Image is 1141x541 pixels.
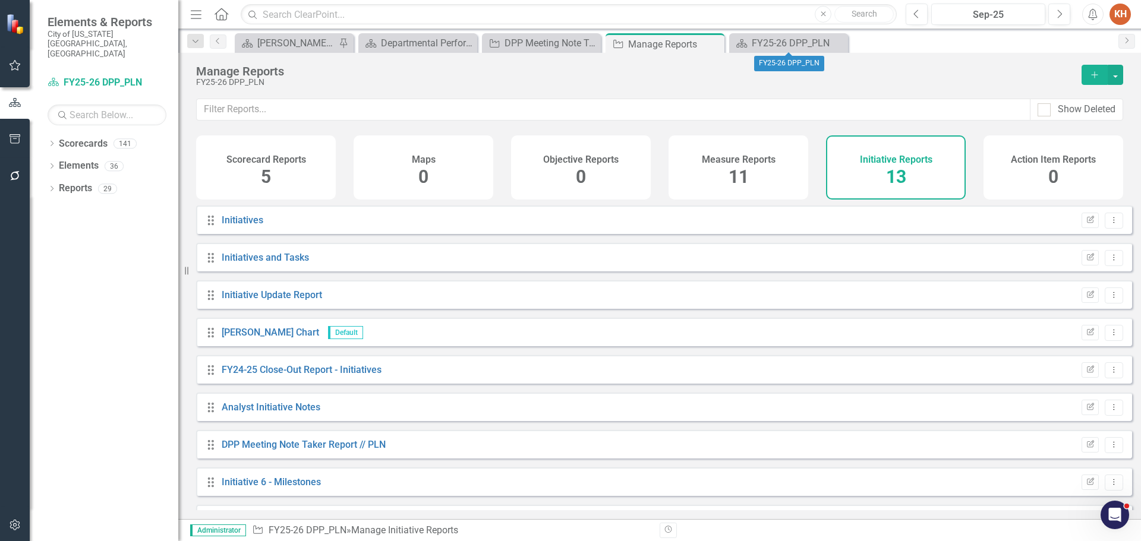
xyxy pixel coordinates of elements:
a: FY25-26 DPP_PLN [732,36,845,50]
div: Manage Reports [196,65,1070,78]
a: Initiatives [222,214,263,226]
a: Analyst Initiative Notes [222,401,320,413]
span: Administrator [190,524,246,536]
span: 0 [1048,166,1058,187]
h4: Objective Reports [543,154,619,165]
span: 0 [418,166,428,187]
div: FY25-26 DPP_PLN [754,56,824,71]
div: FY25-26 DPP_PLN [196,78,1070,87]
span: Elements & Reports [48,15,166,29]
a: FY24-25 Close-Out Report - Initiatives [222,364,382,375]
span: 5 [261,166,271,187]
input: Search ClearPoint... [241,4,897,25]
div: » Manage Initiative Reports [252,524,651,537]
iframe: Intercom live chat [1101,501,1129,529]
h4: Initiative Reports [860,154,932,165]
div: 141 [114,138,137,148]
button: KH [1110,4,1131,25]
a: Departmental Performance Plans - 3 Columns [361,36,474,50]
input: Search Below... [48,105,166,125]
a: Initiative Update Report [222,289,322,300]
div: 29 [98,184,117,194]
span: 13 [886,166,906,187]
a: Initiative 6 - Milestones [222,476,321,488]
h4: Scorecard Reports [226,154,306,165]
span: Default [328,326,363,339]
a: Initiatives and Tasks [222,252,309,263]
a: [PERSON_NAME] Chart [222,327,319,338]
img: ClearPoint Strategy [5,13,27,35]
div: [PERSON_NAME]'s Home [257,36,336,50]
div: 36 [105,161,124,171]
button: Sep-25 [931,4,1045,25]
input: Filter Reports... [196,99,1030,121]
a: Reports [59,182,92,195]
h4: Action Item Reports [1011,154,1096,165]
div: FY25-26 DPP_PLN [752,36,845,50]
a: FY25-26 DPP_PLN [48,76,166,90]
a: DPP Meeting Note Taker Report // PLN [485,36,598,50]
a: FY25-26 DPP_PLN [269,524,346,536]
a: Elements [59,159,99,173]
span: 0 [576,166,586,187]
h4: Measure Reports [702,154,776,165]
small: City of [US_STATE][GEOGRAPHIC_DATA], [GEOGRAPHIC_DATA] [48,29,166,58]
div: Manage Reports [628,37,721,52]
div: DPP Meeting Note Taker Report // PLN [505,36,598,50]
span: 11 [729,166,749,187]
a: Scorecards [59,137,108,151]
a: [PERSON_NAME]'s Home [238,36,336,50]
a: DPP Meeting Note Taker Report // PLN [222,439,386,450]
button: Search [834,6,894,23]
div: Sep-25 [935,8,1041,22]
span: Search [852,9,877,18]
div: Departmental Performance Plans - 3 Columns [381,36,474,50]
h4: Maps [412,154,436,165]
div: Show Deleted [1058,103,1115,116]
